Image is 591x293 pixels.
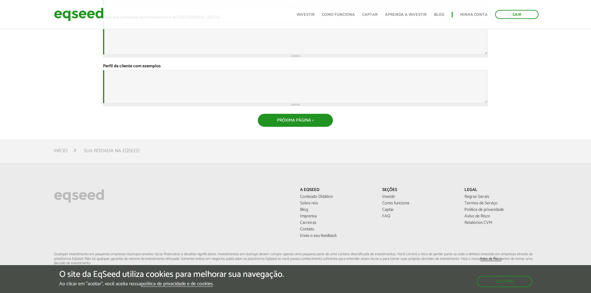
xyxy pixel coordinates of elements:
button: Próxima Página > [258,114,333,127]
a: Relatórios CVM [464,221,537,225]
a: Contato [300,227,373,232]
a: Aprenda a investir [385,13,427,17]
a: Política de privacidade [464,208,537,212]
a: Minha conta [460,13,488,17]
a: Captar [382,208,455,212]
a: Sobre nós [300,201,373,206]
a: Blog [434,13,444,17]
a: Regras Gerais [464,195,537,199]
li: Sua rodada na EqSeed [84,147,140,155]
p: Legal [464,188,537,193]
button: Aceitar [477,276,532,287]
a: Aviso de Risco [464,214,537,219]
a: Aviso de Risco [480,257,501,261]
a: FAQ [382,214,455,219]
a: Carreiras [300,221,373,225]
p: A EqSeed [300,188,373,193]
img: EqSeed [54,6,104,23]
h5: O site da EqSeed utiliza cookies para melhorar sua navegação. [59,270,284,279]
a: Imprensa [300,214,373,219]
p: Seções [382,188,455,193]
img: EqSeed Logo [54,188,104,204]
a: Como funciona [382,201,455,206]
a: Investir [382,195,455,199]
label: Perfil de cliente com exemplos [103,64,161,69]
a: Captar [362,13,378,17]
a: Como funciona [322,13,355,17]
a: Conteúdo Didático [300,195,373,199]
a: Sair [495,10,539,19]
a: Termos de Serviço [464,201,537,206]
a: Blog [300,208,373,212]
a: política de privacidade e de cookies [141,282,213,287]
a: Início [54,149,68,153]
p: Ao clicar em "aceitar", você aceita nossa . [59,281,284,287]
a: Investir [297,13,315,17]
a: Envie o seu feedback [300,234,373,238]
